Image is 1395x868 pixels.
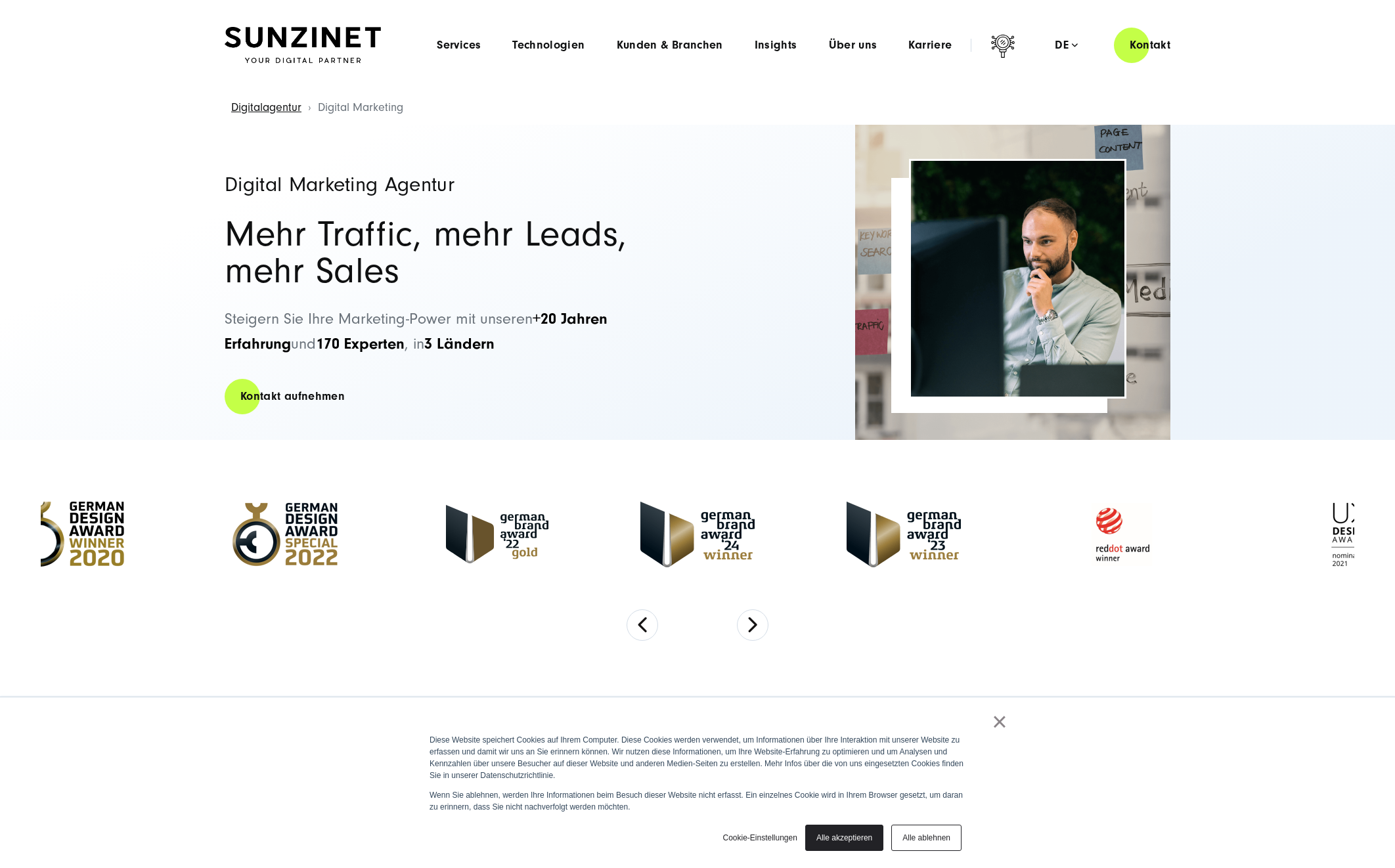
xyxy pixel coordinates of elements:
[737,609,768,641] button: Next
[512,39,585,52] a: Technologien
[722,832,797,844] a: Cookie-Einstellungen
[231,100,301,114] a: Digitalagentur
[225,310,608,353] span: Steigern Sie Ihre Marketing-Power mit unseren und , in
[430,789,965,813] p: Wenn Sie ablehnen, werden Ihre Informationen beim Besuch dieser Website nicht erfasst. Ein einzel...
[446,505,548,563] img: German Brand Award 2022 Gold Winner - Full Service Digitalagentur SUNZINET
[437,39,481,52] a: Services
[1114,26,1186,64] a: Kontakt
[225,310,608,353] strong: +20 Jahren Erfahrung
[1053,495,1191,574] img: Reddot Award Winner - Full Service Digitalagentur SUNZINET
[640,502,755,567] img: German-Brand-Award - Full Service digital agentur SUNZINET
[755,39,797,52] a: Insights
[430,734,965,781] p: Diese Website speichert Cookies auf Ihrem Computer. Diese Cookies werden verwendet, um Informatio...
[424,335,495,353] strong: 3 Ländern
[318,100,403,114] span: Digital Marketing
[911,161,1124,397] img: Full-Service Digitalagentur SUNZINET - Digital Marketing
[992,716,1007,727] a: ×
[316,335,405,353] strong: 170 Experten
[829,39,877,52] a: Über uns
[855,125,1170,440] img: Full-Service Digitalagentur SUNZINET - Digital Marketing_2
[617,39,723,52] a: Kunden & Branchen
[216,495,354,574] img: German Design Award Speacial - Full Service Digitalagentur SUNZINET
[805,825,883,851] a: Alle akzeptieren
[891,825,962,851] a: Alle ablehnen
[225,216,684,290] h2: Mehr Traffic, mehr Leads, mehr Sales
[225,27,381,64] img: SUNZINET Full Service Digital Agentur
[14,502,124,567] img: German Design Award Winner 2020 - Full Service Digitalagentur SUNZINET
[847,502,961,567] img: German Brand Award 2023 Winner - Full Service digital agentur SUNZINET
[1055,39,1078,52] div: de
[908,39,952,52] a: Karriere
[627,609,658,641] button: Previous
[225,174,684,195] h1: Digital Marketing Agentur
[225,378,361,415] a: Kontakt aufnehmen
